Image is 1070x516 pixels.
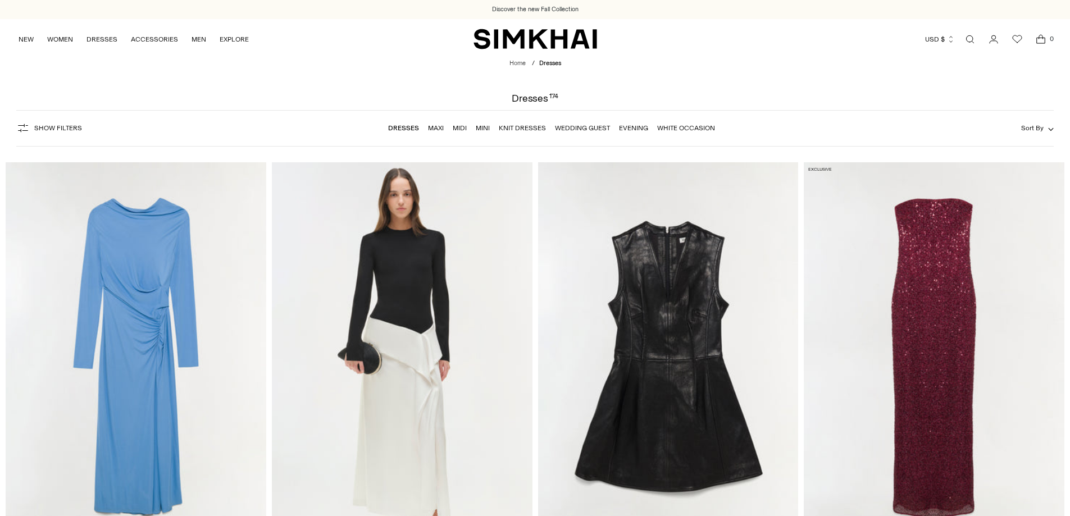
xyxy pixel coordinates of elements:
[539,60,561,67] span: Dresses
[555,124,610,132] a: Wedding Guest
[509,60,526,67] a: Home
[512,93,558,103] h1: Dresses
[428,124,444,132] a: Maxi
[16,119,82,137] button: Show Filters
[453,124,467,132] a: Midi
[925,27,955,52] button: USD $
[549,93,558,103] div: 174
[959,28,981,51] a: Open search modal
[47,27,73,52] a: WOMEN
[982,28,1005,51] a: Go to the account page
[532,59,535,69] div: /
[476,124,490,132] a: Mini
[1021,124,1044,132] span: Sort By
[34,124,82,132] span: Show Filters
[619,124,648,132] a: Evening
[1046,34,1057,44] span: 0
[657,124,715,132] a: White Occasion
[492,5,579,14] a: Discover the new Fall Collection
[473,28,597,50] a: SIMKHAI
[19,27,34,52] a: NEW
[388,124,419,132] a: Dresses
[1030,28,1052,51] a: Open cart modal
[86,27,117,52] a: DRESSES
[1021,122,1054,134] button: Sort By
[220,27,249,52] a: EXPLORE
[388,116,715,140] nav: Linked collections
[192,27,206,52] a: MEN
[1006,28,1028,51] a: Wishlist
[509,59,561,69] nav: breadcrumbs
[131,27,178,52] a: ACCESSORIES
[499,124,546,132] a: Knit Dresses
